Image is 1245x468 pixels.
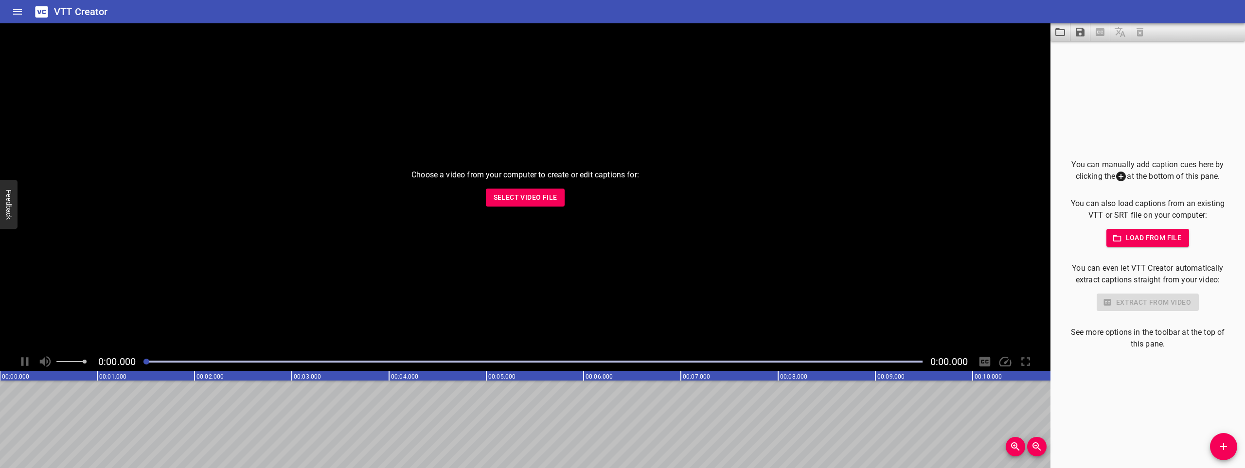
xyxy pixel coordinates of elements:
span: Select Video File [494,191,557,204]
p: You can also load captions from an existing VTT or SRT file on your computer: [1066,198,1229,221]
div: Toggle Full Screen [1016,352,1035,371]
text: 00:07.000 [683,373,710,380]
button: Load captions from file [1050,23,1070,41]
p: See more options in the toolbar at the top of this pane. [1066,327,1229,350]
button: Add Cue [1210,433,1237,460]
svg: Load captions from file [1054,26,1066,38]
span: Video Duration [930,356,968,367]
p: You can even let VTT Creator automatically extract captions straight from your video: [1066,262,1229,286]
span: Add some captions below, then you can translate them. [1110,23,1130,41]
span: Select a video in the pane to the left, then you can automatically extract captions. [1090,23,1110,41]
button: Select Video File [486,189,565,207]
button: Zoom Out [1027,437,1047,456]
text: 00:01.000 [99,373,126,380]
text: 00:02.000 [196,373,224,380]
p: Choose a video from your computer to create or edit captions for: [411,169,639,181]
text: 00:04.000 [391,373,418,380]
div: Select a video in the pane to the left to use this feature [1066,294,1229,312]
div: Hide/Show Captions [976,352,994,371]
text: 00:08.000 [780,373,807,380]
text: 00:06.000 [586,373,613,380]
text: 00:10.000 [975,373,1002,380]
h6: VTT Creator [54,4,108,19]
text: 00:03.000 [294,373,321,380]
button: Save captions to file [1070,23,1090,41]
svg: Save captions to file [1074,26,1086,38]
text: 00:09.000 [877,373,905,380]
span: Current Time [98,356,136,367]
span: Load from file [1114,232,1182,244]
text: 00:05.000 [488,373,516,380]
div: Play progress [143,361,923,363]
div: Playback Speed [996,352,1014,371]
text: 00:00.000 [2,373,29,380]
button: Load from file [1106,229,1190,247]
button: Zoom In [1006,437,1025,456]
p: You can manually add caption cues here by clicking the at the bottom of this pane. [1066,159,1229,183]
